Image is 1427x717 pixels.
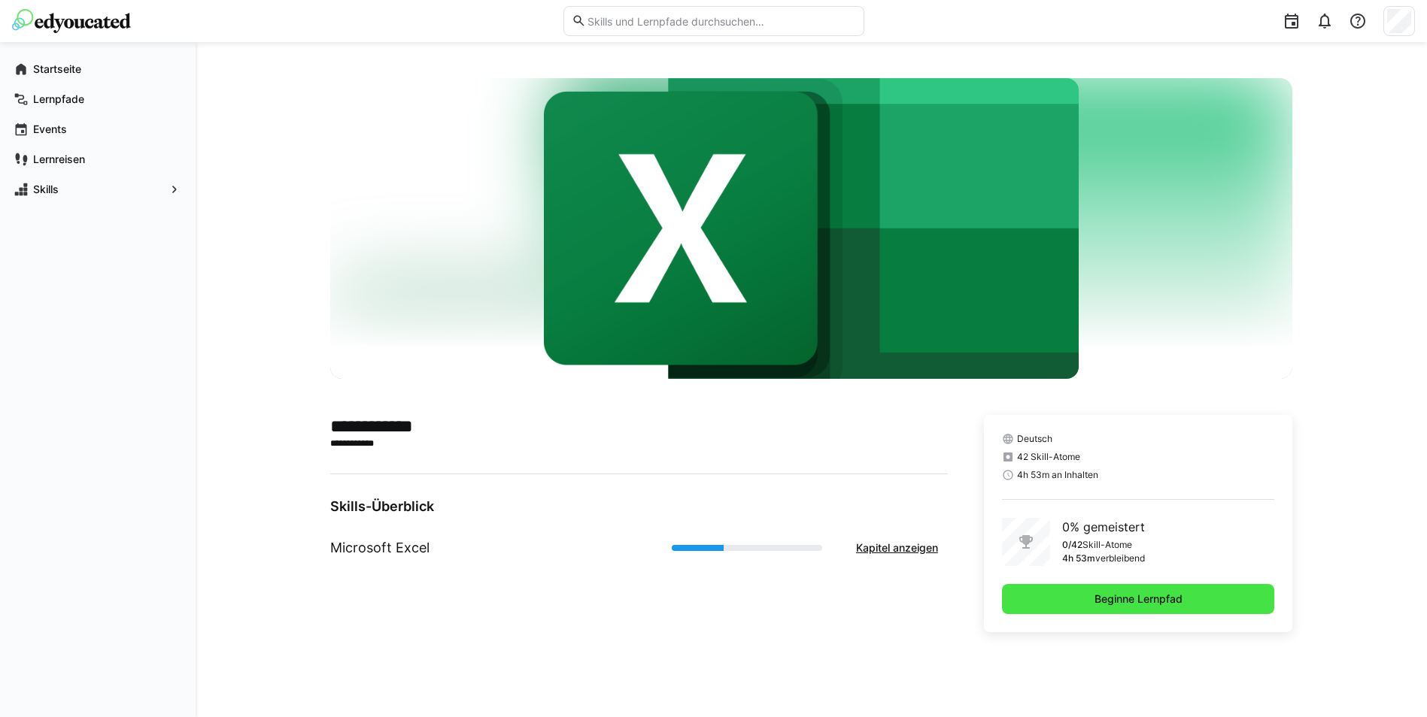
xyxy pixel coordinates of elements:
h1: Microsoft Excel [330,538,430,558]
p: 4h 53m [1062,552,1095,564]
button: Kapitel anzeigen [846,533,948,563]
span: 4h 53m an Inhalten [1017,469,1098,481]
span: Kapitel anzeigen [854,540,940,555]
span: Beginne Lernpfad [1092,591,1185,607]
h3: Skills-Überblick [330,498,948,515]
span: Deutsch [1017,433,1052,445]
p: verbleibend [1095,552,1145,564]
p: 0% gemeistert [1062,518,1145,536]
p: 0/42 [1062,539,1082,551]
input: Skills und Lernpfade durchsuchen… [586,14,855,28]
button: Beginne Lernpfad [1002,584,1275,614]
p: Skill-Atome [1082,539,1132,551]
span: 42 Skill-Atome [1017,451,1080,463]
